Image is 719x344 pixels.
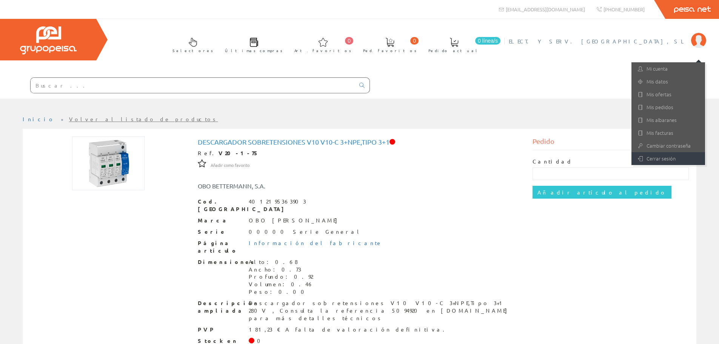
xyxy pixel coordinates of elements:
[631,101,705,114] a: Mis pedidos
[249,288,314,296] div: Peso: 0.00
[72,136,145,190] img: Foto artículo Descargador sobretensiones V10 V10-C 3+NPE,Tipo 3+1 (192x143.36)
[533,158,573,165] label: Cantidad
[198,138,522,146] h1: Descargador sobretensiones V10 V10-C 3+NPE,Tipo 3+1
[249,228,362,236] div: 00000 Serie General
[249,266,314,273] div: Ancho: 0.73
[249,326,449,333] div: 181,23 € A falta de valoración definitiva.
[217,31,286,57] a: Últimas compras
[506,6,585,12] span: [EMAIL_ADDRESS][DOMAIN_NAME]
[249,299,522,322] div: Descargador sobretensiones V10 V10-C 3+NPE,Tipo 3+1 280V , Consulta la referencia 5094920 en [DOM...
[249,273,314,281] div: Profundo: 0.92
[533,186,671,199] input: Añadir artículo al pedido
[421,31,502,57] a: 0 línea/s Pedido actual
[198,150,522,157] div: Ref.
[533,136,689,150] div: Pedido
[198,217,243,224] span: Marca
[198,228,243,236] span: Serie
[198,299,243,315] span: Descripción ampliada
[475,37,500,45] span: 0 línea/s
[219,150,259,156] strong: V20-1-75
[198,326,243,333] span: PVP
[23,116,55,122] a: Inicio
[192,182,388,190] div: OBO BETTERMANN, S.A.
[172,47,213,54] span: Selectores
[249,217,341,224] div: OBO [PERSON_NAME]
[249,198,306,205] div: 4012195363903
[631,114,705,126] a: Mis albaranes
[410,37,419,45] span: 0
[631,75,705,88] a: Mis datos
[294,47,351,54] span: Art. favoritos
[31,78,355,93] input: Buscar ...
[631,88,705,101] a: Mis ofertas
[509,37,687,45] span: ELECT. Y SERV. [GEOGRAPHIC_DATA], SL
[20,26,77,54] img: Grupo Peisa
[631,126,705,139] a: Mis facturas
[198,198,243,213] span: Cod. [GEOGRAPHIC_DATA]
[631,139,705,152] a: Cambiar contraseña
[249,239,382,246] a: Información del fabricante
[211,161,249,168] a: Añadir como favorito
[363,47,417,54] span: Ped. favoritos
[198,239,243,255] span: Página artículo
[345,37,353,45] span: 0
[631,62,705,75] a: Mi cuenta
[604,6,645,12] span: [PHONE_NUMBER]
[69,116,218,122] a: Volver al listado de productos
[249,258,314,266] div: Alto: 0.68
[428,47,480,54] span: Pedido actual
[225,47,283,54] span: Últimas compras
[249,281,314,288] div: Volumen: 0.46
[165,31,217,57] a: Selectores
[631,152,705,165] a: Cerrar sesión
[198,258,243,266] span: Dimensiones
[211,162,249,168] span: Añadir como favorito
[509,31,706,39] a: ELECT. Y SERV. [GEOGRAPHIC_DATA], SL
